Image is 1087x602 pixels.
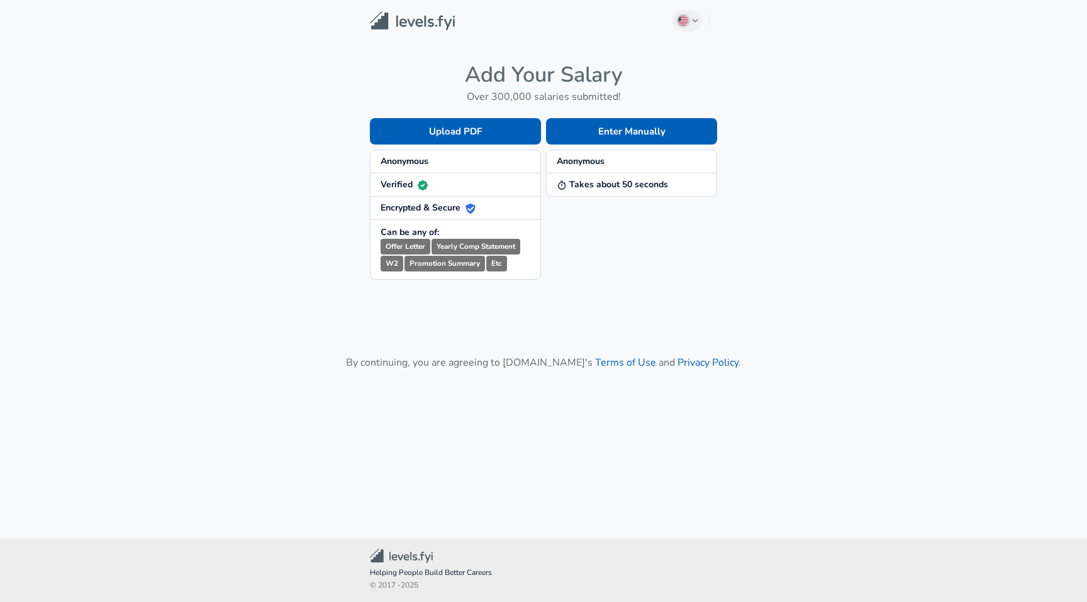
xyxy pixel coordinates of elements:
[557,155,605,167] strong: Anonymous
[381,256,403,271] small: W2
[370,118,541,145] button: Upload PDF
[381,178,428,190] strong: Verified
[370,88,717,106] h6: Over 300,000 salaries submitted!
[557,178,668,190] strong: Takes about 50 seconds
[678,16,688,26] img: English (US)
[370,62,717,88] h4: Add Your Salary
[486,256,507,271] small: Etc
[370,579,717,592] span: © 2017 - 2025
[404,256,485,271] small: Promotion Summary
[672,10,703,31] button: English (US)
[381,239,430,254] small: Offer Letter
[677,356,739,369] a: Privacy Policy
[381,226,439,238] strong: Can be any of:
[370,549,433,563] img: Levels.fyi Community
[595,356,656,369] a: Terms of Use
[381,155,428,167] strong: Anonymous
[370,11,455,31] img: Levels.fyi
[432,239,520,254] small: Yearly Comp Statement
[381,202,476,214] strong: Encrypted & Secure
[370,567,717,579] span: Helping People Build Better Careers
[546,118,717,145] button: Enter Manually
